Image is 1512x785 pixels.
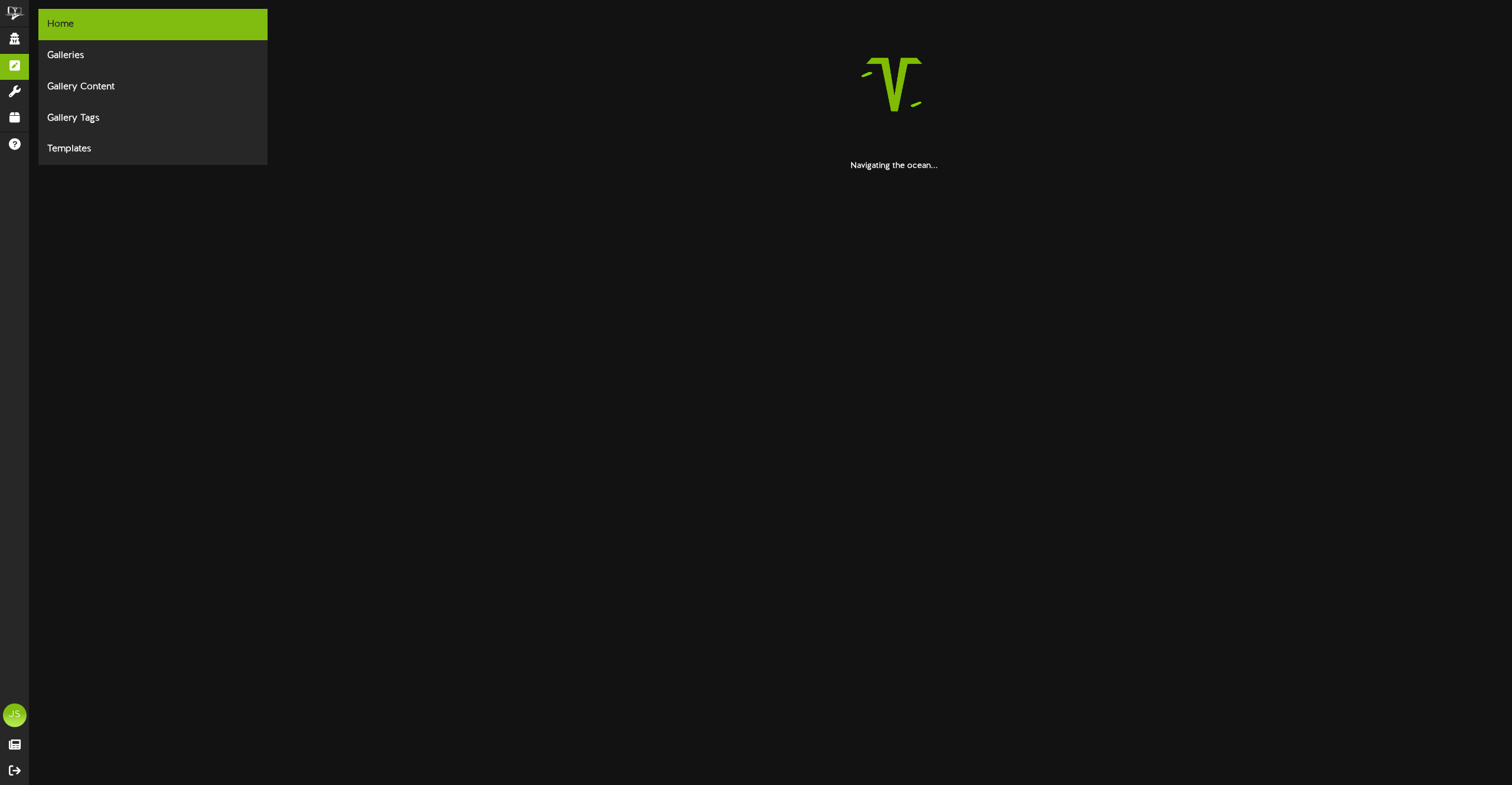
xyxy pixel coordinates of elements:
[3,703,27,727] div: JS
[38,9,268,40] div: Home
[38,134,268,165] div: Templates
[38,72,268,103] div: Gallery Content
[38,103,268,134] div: Gallery Tags
[850,161,938,170] strong: Navigating the ocean...
[819,9,970,160] img: loading-spinner-5.png
[38,40,268,72] div: Galleries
